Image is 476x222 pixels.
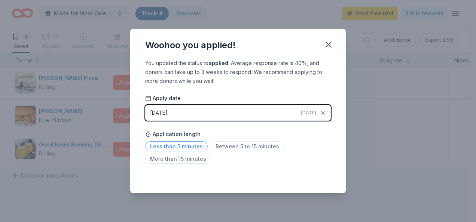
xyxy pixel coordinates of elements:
[145,141,208,151] span: Less than 5 minutes
[211,141,284,151] span: Between 5 to 15 minutes
[208,60,228,66] b: applied
[145,154,211,164] span: More than 15 minutes
[145,95,181,102] span: Apply date
[150,108,168,117] div: [DATE]
[145,59,331,86] div: You updated the status to . Average response rate is 40%, and donors can take up to 3 weeks to re...
[145,105,331,121] button: [DATE][DATE]
[145,39,236,51] div: Woohoo you applied!
[145,130,201,139] span: Application length
[301,110,316,116] span: [DATE]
